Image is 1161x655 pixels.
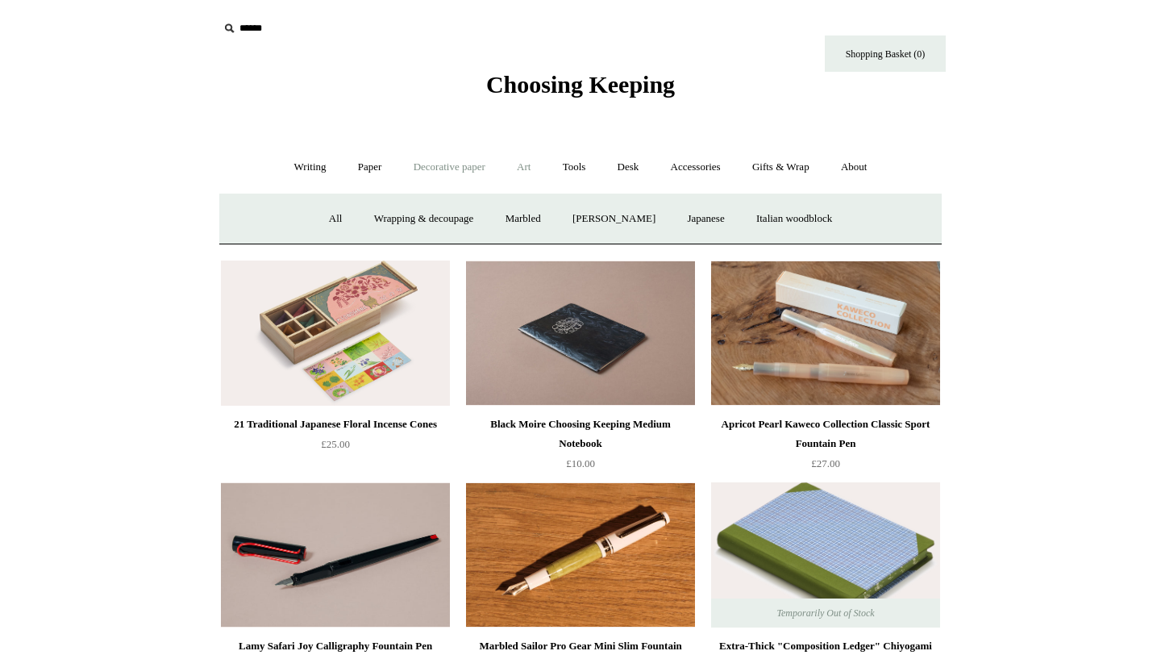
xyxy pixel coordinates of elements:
a: 21 Traditional Japanese Floral Incense Cones 21 Traditional Japanese Floral Incense Cones [221,261,450,406]
img: Black Moire Choosing Keeping Medium Notebook [466,261,695,406]
span: £27.00 [811,457,840,469]
a: Lamy Safari Joy Calligraphy Fountain Pen Lamy Safari Joy Calligraphy Fountain Pen [221,482,450,628]
div: Apricot Pearl Kaweco Collection Classic Sport Fountain Pen [715,415,936,453]
a: [PERSON_NAME] [558,198,670,240]
a: Desk [603,146,654,189]
img: Lamy Safari Joy Calligraphy Fountain Pen [221,482,450,628]
a: Apricot Pearl Kaweco Collection Classic Sport Fountain Pen Apricot Pearl Kaweco Collection Classi... [711,261,940,406]
a: Tools [548,146,601,189]
a: Wrapping & decoupage [360,198,489,240]
img: Marbled Sailor Pro Gear Mini Slim Fountain Pen, Pistache [466,482,695,628]
a: Italian woodblock [742,198,847,240]
a: Black Moire Choosing Keeping Medium Notebook Black Moire Choosing Keeping Medium Notebook [466,261,695,406]
span: £25.00 [321,438,350,450]
div: Black Moire Choosing Keeping Medium Notebook [470,415,691,453]
a: Apricot Pearl Kaweco Collection Classic Sport Fountain Pen £27.00 [711,415,940,481]
a: Marbled [491,198,556,240]
span: £10.00 [566,457,595,469]
a: Gifts & Wrap [738,146,824,189]
span: Temporarily Out of Stock [760,599,890,628]
div: 21 Traditional Japanese Floral Incense Cones [225,415,446,434]
a: About [826,146,882,189]
a: Black Moire Choosing Keeping Medium Notebook £10.00 [466,415,695,481]
a: Japanese [672,198,739,240]
a: Marbled Sailor Pro Gear Mini Slim Fountain Pen, Pistache Marbled Sailor Pro Gear Mini Slim Founta... [466,482,695,628]
a: Decorative paper [399,146,500,189]
a: Choosing Keeping [486,84,675,95]
img: Apricot Pearl Kaweco Collection Classic Sport Fountain Pen [711,261,940,406]
a: Shopping Basket (0) [825,35,946,72]
a: 21 Traditional Japanese Floral Incense Cones £25.00 [221,415,450,481]
a: Extra-Thick "Composition Ledger" Chiyogami Notebook, Blue Plaid Extra-Thick "Composition Ledger" ... [711,482,940,628]
img: Extra-Thick "Composition Ledger" Chiyogami Notebook, Blue Plaid [711,482,940,628]
a: Writing [280,146,341,189]
a: Paper [343,146,397,189]
span: Choosing Keeping [486,71,675,98]
img: 21 Traditional Japanese Floral Incense Cones [221,261,450,406]
a: Accessories [656,146,735,189]
a: Art [502,146,545,189]
a: All [314,198,357,240]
